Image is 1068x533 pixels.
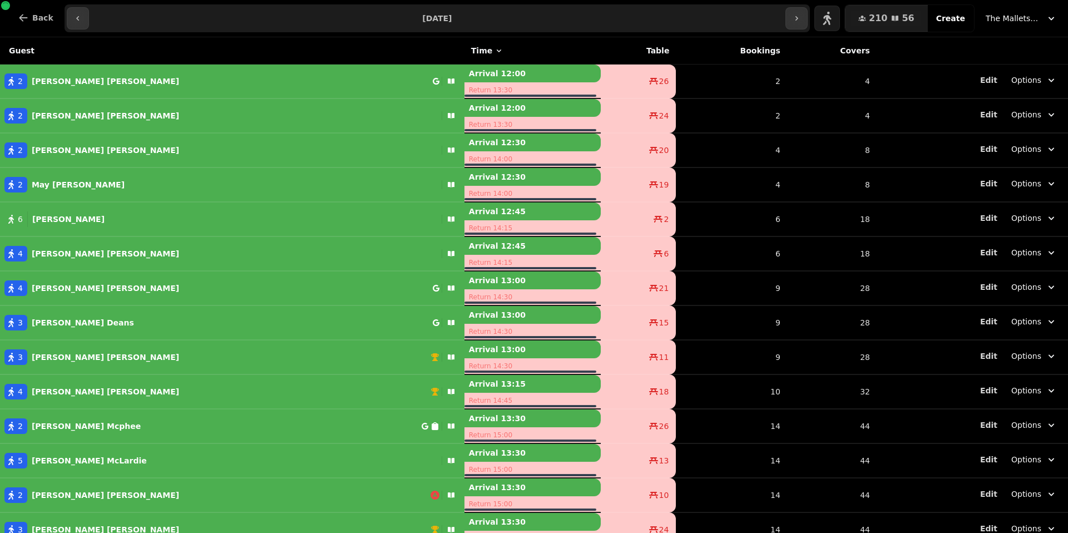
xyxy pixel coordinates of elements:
[787,409,877,443] td: 44
[980,249,997,256] span: Edit
[32,352,179,363] p: [PERSON_NAME] [PERSON_NAME]
[787,374,877,409] td: 32
[659,352,669,363] span: 11
[464,117,601,132] p: Return 13:30
[980,525,997,532] span: Edit
[980,420,997,431] button: Edit
[464,306,601,324] p: Arrival 13:00
[980,144,997,155] button: Edit
[18,283,23,294] span: 4
[464,496,601,512] p: Return 15:00
[18,76,23,87] span: 2
[464,478,601,496] p: Arrival 13:30
[32,386,179,397] p: [PERSON_NAME] [PERSON_NAME]
[980,214,997,222] span: Edit
[18,179,23,190] span: 2
[1005,484,1064,504] button: Options
[902,14,914,23] span: 56
[464,272,601,289] p: Arrival 13:00
[464,255,601,270] p: Return 14:15
[1011,351,1041,362] span: Options
[869,14,887,23] span: 210
[980,421,997,429] span: Edit
[787,340,877,374] td: 28
[464,203,601,220] p: Arrival 12:45
[980,318,997,325] span: Edit
[659,145,669,156] span: 20
[1005,70,1064,90] button: Options
[464,168,601,186] p: Arrival 12:30
[676,202,787,236] td: 6
[980,213,997,224] button: Edit
[787,478,877,512] td: 44
[787,443,877,478] td: 44
[32,110,179,121] p: [PERSON_NAME] [PERSON_NAME]
[980,387,997,394] span: Edit
[936,14,965,22] span: Create
[676,374,787,409] td: 10
[18,386,23,397] span: 4
[676,409,787,443] td: 14
[787,98,877,133] td: 4
[32,455,147,466] p: [PERSON_NAME] McLardie
[1011,316,1041,327] span: Options
[464,462,601,477] p: Return 15:00
[787,133,877,167] td: 8
[1005,277,1064,297] button: Options
[659,455,669,466] span: 13
[32,490,179,501] p: [PERSON_NAME] [PERSON_NAME]
[18,455,23,466] span: 5
[980,145,997,153] span: Edit
[980,282,997,293] button: Edit
[32,283,179,294] p: [PERSON_NAME] [PERSON_NAME]
[980,247,997,258] button: Edit
[32,76,179,87] p: [PERSON_NAME] [PERSON_NAME]
[1005,312,1064,332] button: Options
[1011,454,1041,465] span: Options
[659,283,669,294] span: 21
[980,454,997,465] button: Edit
[464,99,601,117] p: Arrival 12:00
[980,76,997,84] span: Edit
[1011,488,1041,500] span: Options
[1005,174,1064,194] button: Options
[464,289,601,305] p: Return 14:30
[18,110,23,121] span: 2
[980,178,997,189] button: Edit
[659,490,669,501] span: 10
[659,386,669,397] span: 18
[1005,381,1064,401] button: Options
[787,271,877,305] td: 28
[18,214,23,225] span: 6
[676,167,787,202] td: 4
[980,352,997,360] span: Edit
[676,305,787,340] td: 9
[464,151,601,167] p: Return 14:00
[676,478,787,512] td: 14
[980,488,997,500] button: Edit
[1005,139,1064,159] button: Options
[1005,415,1064,435] button: Options
[659,421,669,432] span: 26
[845,5,928,32] button: 21056
[659,317,669,328] span: 15
[32,421,141,432] p: [PERSON_NAME] Mcphee
[980,490,997,498] span: Edit
[464,220,601,236] p: Return 14:15
[1011,247,1041,258] span: Options
[32,145,179,156] p: [PERSON_NAME] [PERSON_NAME]
[980,283,997,291] span: Edit
[979,8,1064,28] button: The Malletsheugh
[471,45,503,56] button: Time
[1011,420,1041,431] span: Options
[18,145,23,156] span: 2
[1011,109,1041,120] span: Options
[464,358,601,374] p: Return 14:30
[1011,213,1041,224] span: Options
[1005,105,1064,125] button: Options
[659,110,669,121] span: 24
[18,248,23,259] span: 4
[980,316,997,327] button: Edit
[980,385,997,396] button: Edit
[1011,385,1041,396] span: Options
